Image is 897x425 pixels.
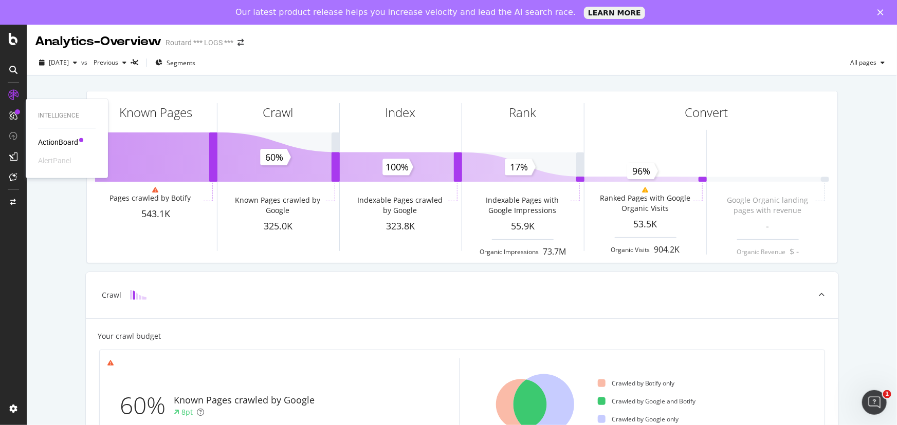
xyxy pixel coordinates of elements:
[462,220,584,233] div: 55.9K
[846,54,889,71] button: All pages
[38,156,71,166] div: AlertPanel
[130,290,147,300] img: block-icon
[81,58,89,67] span: vs
[354,195,446,216] div: Indexable Pages crawled by Google
[480,247,539,256] div: Organic Impressions
[584,7,645,19] a: LEARN MORE
[232,195,324,216] div: Known Pages crawled by Google
[598,397,696,405] div: Crawled by Google and Botify
[35,33,161,50] div: Analytics - Overview
[95,207,217,221] div: 543.1K
[509,104,537,121] div: Rank
[182,407,193,417] div: 8pt
[109,193,191,203] div: Pages crawled by Botify
[38,137,78,147] a: ActionBoard
[151,54,199,71] button: Segments
[477,195,569,216] div: Indexable Pages with Google Impressions
[217,220,339,233] div: 325.0K
[89,54,131,71] button: Previous
[598,379,675,388] div: Crawled by Botify only
[38,111,96,120] div: Intelligence
[883,390,891,398] span: 1
[98,331,161,341] div: Your crawl budget
[386,104,416,121] div: Index
[102,290,122,300] div: Crawl
[235,7,576,17] div: Our latest product release helps you increase velocity and lead the AI search race.
[49,58,69,67] span: 2025 Jul. 15th
[120,389,174,422] div: 60%
[340,220,462,233] div: 323.8K
[846,58,876,67] span: All pages
[167,59,195,67] span: Segments
[877,9,888,15] div: Fermer
[543,246,566,258] div: 73.7M
[263,104,294,121] div: Crawl
[89,58,118,67] span: Previous
[598,415,679,423] div: Crawled by Google only
[119,104,192,121] div: Known Pages
[862,390,887,415] iframe: Intercom live chat
[174,394,315,407] div: Known Pages crawled by Google
[35,54,81,71] button: [DATE]
[237,39,244,46] div: arrow-right-arrow-left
